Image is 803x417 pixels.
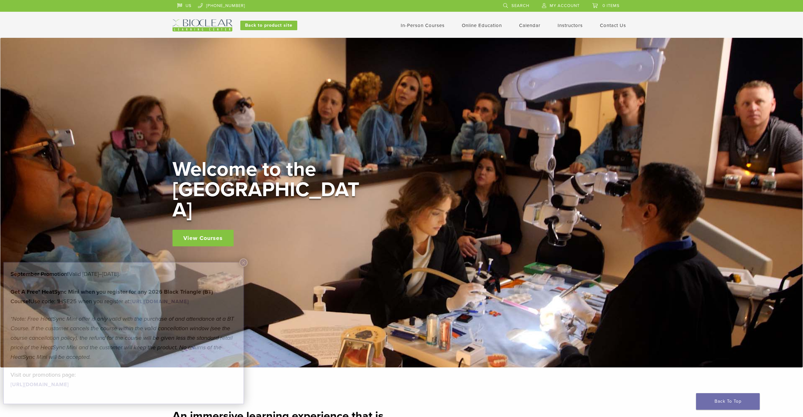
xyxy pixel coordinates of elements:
[696,393,760,410] a: Back To Top
[511,3,529,8] span: Search
[11,315,234,360] em: *Note: Free HeatSync Mini offer is only valid with the purchase of and attendance at a BT Course....
[173,230,234,246] a: View Courses
[11,370,237,389] p: Visit our promotions page:
[401,23,445,28] a: In-Person Courses
[11,269,237,279] p: Valid [DATE]–[DATE].
[11,270,69,277] b: September Promotion!
[519,23,540,28] a: Calendar
[130,298,189,305] a: [URL][DOMAIN_NAME]
[550,3,580,8] span: My Account
[602,3,620,8] span: 0 items
[240,21,297,30] a: Back to product site
[239,258,248,267] button: Close
[11,381,69,388] a: [URL][DOMAIN_NAME]
[600,23,626,28] a: Contact Us
[173,159,363,220] h2: Welcome to the [GEOGRAPHIC_DATA]
[173,19,232,31] img: Bioclear
[462,23,502,28] a: Online Education
[558,23,583,28] a: Instructors
[11,287,237,306] p: Use code: 1HSE25 when you register at:
[11,288,213,305] strong: Get A Free* HeatSync Mini when you register for any 2026 Black Triangle (BT) Course!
